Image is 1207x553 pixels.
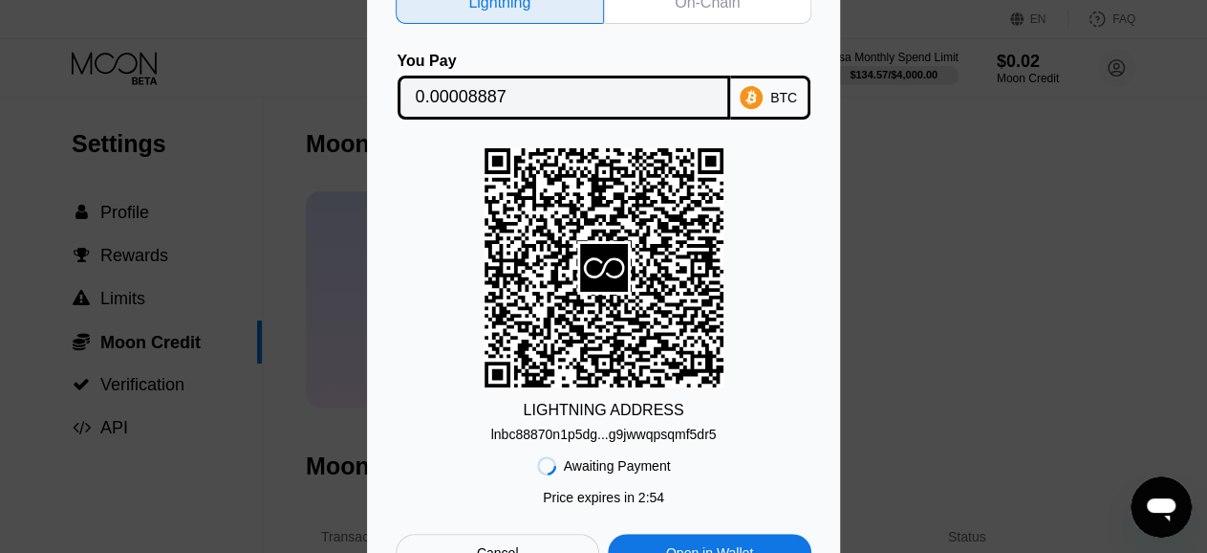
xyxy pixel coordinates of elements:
[491,419,717,442] div: lnbc88870n1p5dg...g9jwwqpsqmf5dr5
[543,490,664,505] div: Price expires in
[398,53,730,70] div: You Pay
[1131,476,1192,538] iframe: Button to launch messaging window
[770,90,797,105] div: BTC
[396,53,811,120] div: You PayBTC
[564,458,671,474] div: Awaiting Payment
[638,490,664,505] span: 2 : 54
[523,402,683,419] div: LIGHTNING ADDRESS
[491,427,717,442] div: lnbc88870n1p5dg...g9jwwqpsqmf5dr5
